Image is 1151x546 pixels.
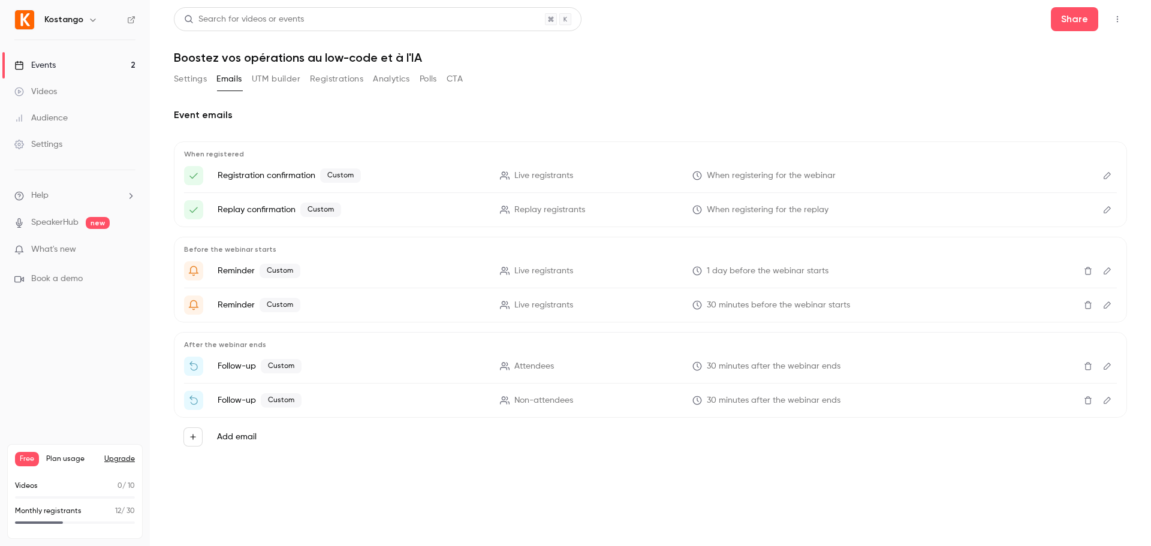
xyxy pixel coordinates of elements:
[707,265,828,277] span: 1 day before the webinar starts
[14,138,62,150] div: Settings
[184,340,1117,349] p: After the webinar ends
[514,394,573,407] span: Non-attendees
[31,216,79,229] a: SpeakerHub
[1098,200,1117,219] button: Edit
[218,168,486,183] p: Registration confirmation
[184,357,1117,376] li: Merci d'avoir participé à notre webinaire "{{ event_name }}"
[174,108,1127,122] h2: Event emails
[310,70,363,89] button: Registrations
[261,393,302,408] span: Custom
[218,203,486,217] p: Replay confirmation
[707,299,850,312] span: 30 minutes before the webinar starts
[1098,357,1117,376] button: Edit
[14,59,56,71] div: Events
[184,245,1117,254] p: Before the webinar starts
[1078,295,1098,315] button: Delete
[184,391,1117,410] li: Vous avez manqué notre webinaire ? Voici le replay 🎥
[174,70,207,89] button: Settings
[707,394,840,407] span: 30 minutes after the webinar ends
[260,298,300,312] span: Custom
[184,295,1117,315] li: ⏰ Plus que 30 minutes avant notre webinaire : {{ event_name }} !
[117,482,122,490] span: 0
[1098,295,1117,315] button: Edit
[1098,261,1117,280] button: Edit
[184,200,1117,219] li: Le replay de notre webinaire {{ event_name }} est disponible 🎥
[252,70,300,89] button: UTM builder
[174,50,1127,65] h1: Boostez vos opérations au low-code et à l'IA
[115,506,135,517] p: / 30
[86,217,110,229] span: new
[31,273,83,285] span: Book a demo
[184,261,1117,280] li: Plus qu’un jour avant {{ event_name }} ! 🚀
[1078,391,1098,410] button: Delete
[420,70,437,89] button: Polls
[707,360,840,373] span: 30 minutes after the webinar ends
[31,189,49,202] span: Help
[1078,357,1098,376] button: Delete
[14,112,68,124] div: Audience
[15,481,38,491] p: Videos
[115,508,121,515] span: 12
[15,506,82,517] p: Monthly registrants
[707,204,828,216] span: When registering for the replay
[261,359,302,373] span: Custom
[707,170,836,182] span: When registering for the webinar
[46,454,97,464] span: Plan usage
[117,481,135,491] p: / 10
[1051,7,1098,31] button: Share
[1078,261,1098,280] button: Delete
[447,70,463,89] button: CTA
[14,86,57,98] div: Videos
[218,393,486,408] p: Follow-up
[184,149,1117,159] p: When registered
[218,264,486,278] p: Reminder
[260,264,300,278] span: Custom
[218,359,486,373] p: Follow-up
[216,70,242,89] button: Emails
[320,168,361,183] span: Custom
[184,166,1117,185] li: Votre inscription à notre webinaire {{ event_name }} est confirmée ✅
[218,298,486,312] p: Reminder
[373,70,410,89] button: Analytics
[514,170,573,182] span: Live registrants
[514,360,554,373] span: Attendees
[104,454,135,464] button: Upgrade
[15,452,39,466] span: Free
[44,14,83,26] h6: Kostango
[14,189,135,202] li: help-dropdown-opener
[184,13,304,26] div: Search for videos or events
[300,203,341,217] span: Custom
[514,265,573,277] span: Live registrants
[31,243,76,256] span: What's new
[15,10,34,29] img: Kostango
[1098,166,1117,185] button: Edit
[514,204,585,216] span: Replay registrants
[217,431,257,443] label: Add email
[1098,391,1117,410] button: Edit
[514,299,573,312] span: Live registrants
